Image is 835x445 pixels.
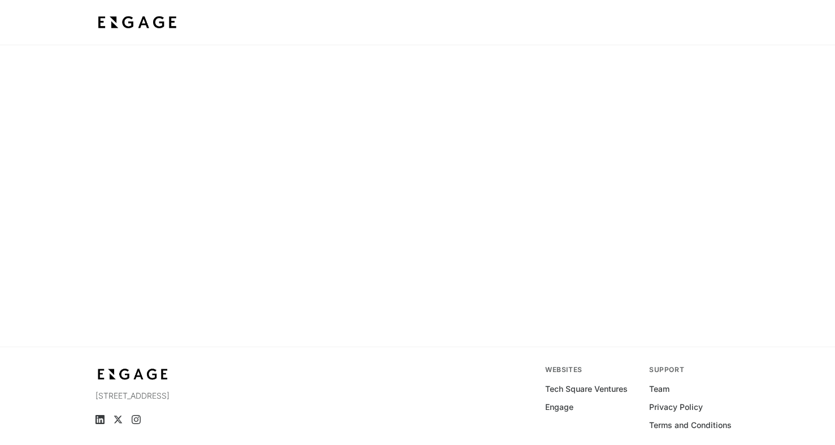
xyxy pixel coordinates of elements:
img: bdf1fb74-1727-4ba0-a5bd-bc74ae9fc70b.jpeg [95,12,179,33]
a: Privacy Policy [649,401,703,413]
p: [STREET_ADDRESS] [95,390,292,401]
a: Instagram [132,415,141,424]
a: Engage [545,401,573,413]
a: LinkedIn [95,415,105,424]
a: X (Twitter) [114,415,123,424]
ul: Social media [95,415,292,424]
a: Tech Square Ventures [545,383,628,395]
img: bdf1fb74-1727-4ba0-a5bd-bc74ae9fc70b.jpeg [95,365,170,383]
a: Terms and Conditions [649,420,732,431]
div: Websites [545,365,636,374]
div: Support [649,365,740,374]
a: Team [649,383,669,395]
